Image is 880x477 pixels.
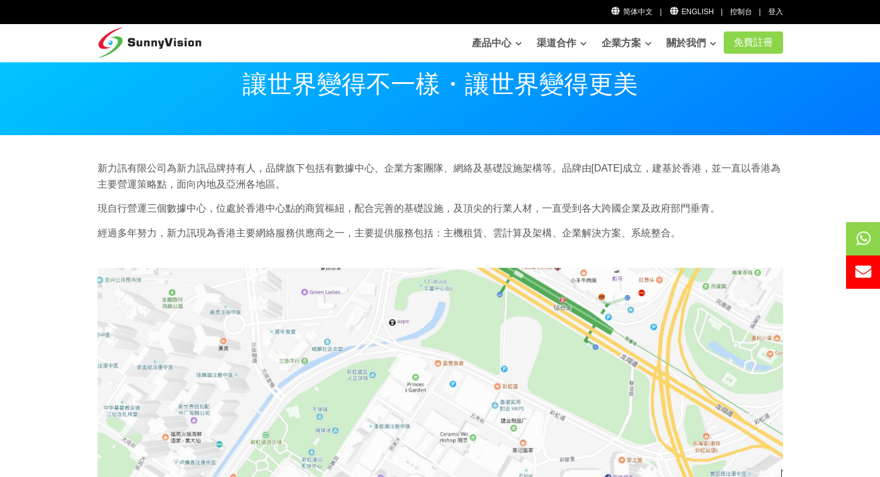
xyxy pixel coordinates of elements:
[98,201,783,217] p: 現自行營運三個數據中心，位處於香港中心點的商貿樞紐，配合完善的基礎設施，及頂尖的行業人材，一直受到各大跨國企業及政府部門垂青。
[611,7,653,16] a: 简体中文
[601,31,652,56] a: 企業方案
[472,31,522,56] a: 產品中心
[660,6,661,18] li: |
[759,6,761,18] li: |
[98,72,783,96] p: 讓世界變得不一樣・讓世界變得更美
[537,31,587,56] a: 渠道合作
[721,6,723,18] li: |
[724,31,783,54] a: 免費註冊
[666,31,716,56] a: 關於我們
[730,7,752,16] a: 控制台
[98,160,783,192] p: 新力訊有限公司為新力訊品牌持有人，品牌旗下包括有數據中心、企業方案團隊、網絡及基礎設施架構等。品牌由[DATE]成立，建基於香港，並一直以香港為主要營運策略點，面向內地及亞洲各地區。
[768,7,783,16] a: 登入
[669,7,714,16] a: English
[98,225,783,241] p: 經過多年努力，新力訊現為香港主要網絡服務供應商之一，主要提供服務包括：主機租賃、雲計算及架構、企業解決方案、系統整合。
